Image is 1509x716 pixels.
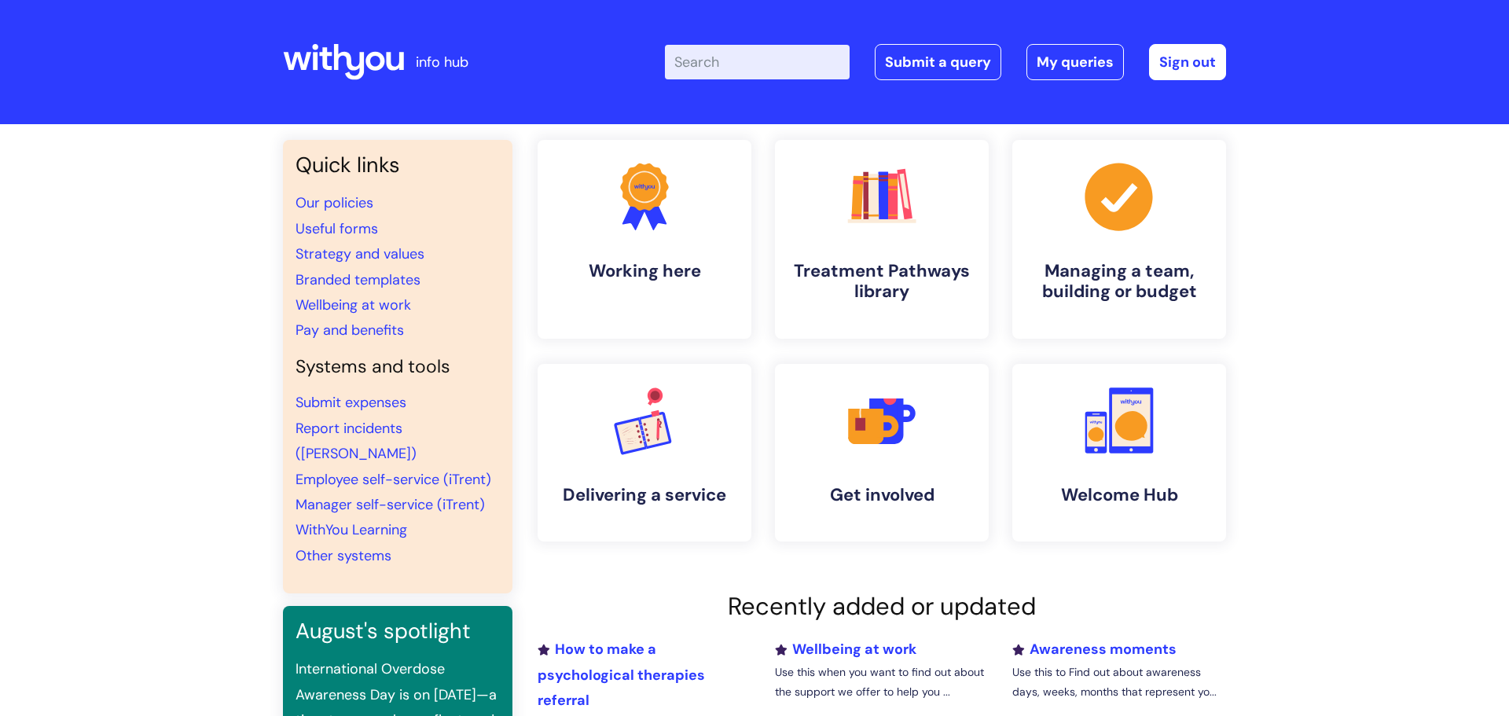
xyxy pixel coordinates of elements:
[775,663,989,702] p: Use this when you want to find out about the support we offer to help you ...
[296,193,373,212] a: Our policies
[296,546,391,565] a: Other systems
[296,244,424,263] a: Strategy and values
[775,364,989,542] a: Get involved
[1012,140,1226,339] a: Managing a team, building or budget
[1012,364,1226,542] a: Welcome Hub
[296,296,411,314] a: Wellbeing at work
[1149,44,1226,80] a: Sign out
[1012,663,1226,702] p: Use this to Find out about awareness days, weeks, months that represent yo...
[296,270,420,289] a: Branded templates
[538,364,751,542] a: Delivering a service
[788,261,976,303] h4: Treatment Pathways library
[875,44,1001,80] a: Submit a query
[788,485,976,505] h4: Get involved
[296,356,500,378] h4: Systems and tools
[296,321,404,340] a: Pay and benefits
[296,619,500,644] h3: August's spotlight
[538,640,705,710] a: How to make a psychological therapies referral
[775,140,989,339] a: Treatment Pathways library
[1025,485,1213,505] h4: Welcome Hub
[550,261,739,281] h4: Working here
[538,140,751,339] a: Working here
[296,219,378,238] a: Useful forms
[296,495,485,514] a: Manager self-service (iTrent)
[296,393,406,412] a: Submit expenses
[296,419,417,463] a: Report incidents ([PERSON_NAME])
[296,470,491,489] a: Employee self-service (iTrent)
[296,520,407,539] a: WithYou Learning
[416,50,468,75] p: info hub
[665,45,850,79] input: Search
[550,485,739,505] h4: Delivering a service
[1025,261,1213,303] h4: Managing a team, building or budget
[665,44,1226,80] div: | -
[538,592,1226,621] h2: Recently added or updated
[296,152,500,178] h3: Quick links
[1012,640,1177,659] a: Awareness moments
[1026,44,1124,80] a: My queries
[775,640,916,659] a: Wellbeing at work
